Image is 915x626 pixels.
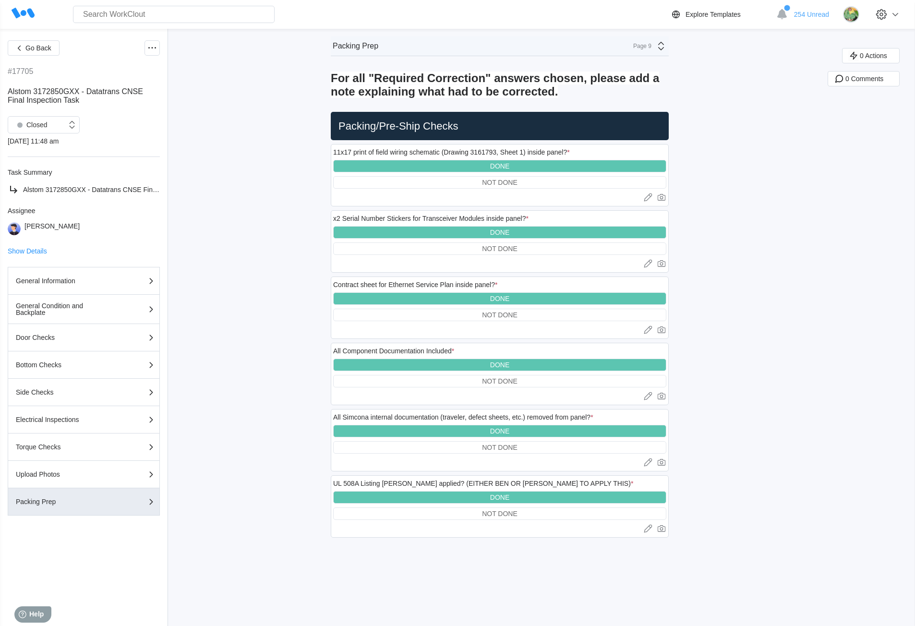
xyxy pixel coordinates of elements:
div: General Information [16,277,112,284]
div: NOT DONE [482,444,518,451]
div: [DATE] 11:48 am [8,137,160,145]
span: Alstom 3172850GXX - Datatrans CNSE Final Inspection Task [8,87,143,104]
div: NOT DONE [482,311,518,319]
div: NOT DONE [482,510,518,518]
div: Door Checks [16,334,112,341]
div: DONE [490,162,509,170]
div: All Component Documentation Included [333,347,454,355]
div: All Simcona internal documentation (traveler, defect sheets, etc.) removed from panel? [333,413,593,421]
div: DONE [490,295,509,302]
button: 0 Comments [828,71,900,86]
a: Alstom 3172850GXX - Datatrans CNSE Final Inspection Task [8,184,160,195]
div: Side Checks [16,389,112,396]
div: DONE [490,494,509,501]
div: [PERSON_NAME] [24,222,80,235]
input: Search WorkClout [73,6,275,23]
div: 11x17 print of field wiring schematic (Drawing 3161793, Sheet 1) inside panel? [333,148,570,156]
span: 0 Actions [860,52,887,59]
div: UL 508A Listing [PERSON_NAME] applied? (EITHER BEN OR [PERSON_NAME] TO APPLY THIS) [333,480,633,487]
div: Task Summary [8,169,160,176]
div: DONE [490,427,509,435]
div: NOT DONE [482,245,518,253]
div: NOT DONE [482,377,518,385]
img: images.jpg [843,6,859,23]
div: Page 9 [627,43,651,49]
div: NOT DONE [482,179,518,186]
div: Electrical Inspections [16,416,112,423]
span: 254 Unread [794,11,829,18]
div: DONE [490,361,509,369]
button: Go Back [8,40,60,56]
div: Torque Checks [16,444,112,450]
div: Contract sheet for Ethernet Service Plan inside panel? [333,281,497,289]
button: Torque Checks [8,433,160,461]
button: 0 Actions [842,48,900,63]
div: Packing Prep [16,498,112,505]
div: Upload Photos [16,471,112,478]
button: Show Details [8,248,47,254]
div: Packing Prep [333,42,378,50]
div: x2 Serial Number Stickers for Transceiver Modules inside panel? [333,215,529,222]
div: Assignee [8,207,160,215]
img: user-5.png [8,222,21,235]
div: DONE [490,229,509,236]
button: Door Checks [8,324,160,351]
button: General Condition and Backplate [8,295,160,324]
div: Explore Templates [686,11,741,18]
button: Electrical Inspections [8,406,160,433]
button: Bottom Checks [8,351,160,379]
button: Upload Photos [8,461,160,488]
h2: Packing/Pre-Ship Checks [335,120,665,133]
button: Packing Prep [8,488,160,516]
span: 0 Comments [845,75,883,82]
button: General Information [8,267,160,295]
div: General Condition and Backplate [16,302,112,316]
button: Side Checks [8,379,160,406]
span: Go Back [25,45,51,51]
div: Closed [13,118,48,132]
div: Bottom Checks [16,361,112,368]
div: #17705 [8,67,33,76]
span: Alstom 3172850GXX - Datatrans CNSE Final Inspection Task [23,186,206,193]
a: Explore Templates [670,9,771,20]
span: For all "Required Correction" answers chosen, please add a note explaining what had to be corrected. [331,72,659,98]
